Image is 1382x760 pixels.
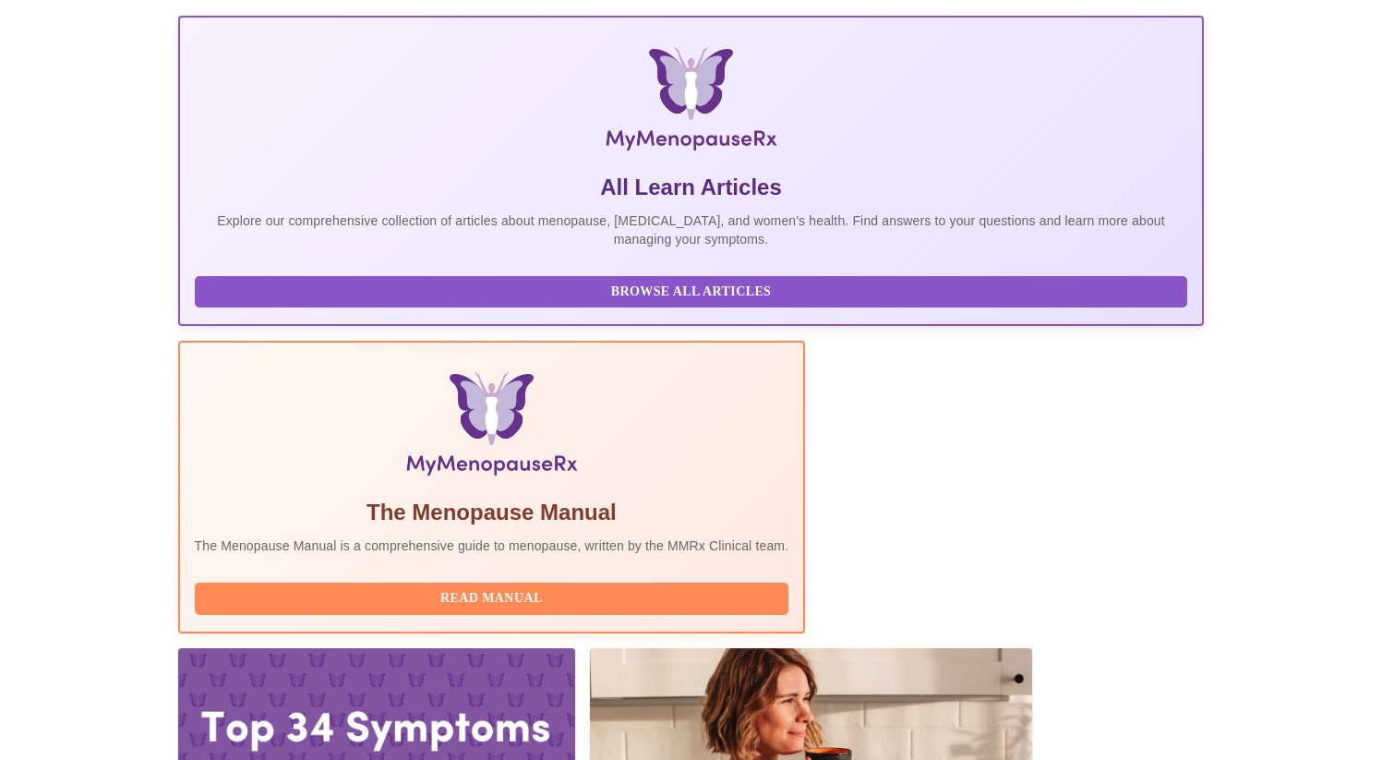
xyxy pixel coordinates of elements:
[195,537,789,555] p: The Menopause Manual is a comprehensive guide to menopause, written by the MMRx Clinical team.
[289,372,694,483] img: Menopause Manual
[195,276,1188,308] button: Browse All Articles
[195,283,1193,298] a: Browse All Articles
[195,583,789,615] button: Read Manual
[195,498,789,527] h5: The Menopause Manual
[213,587,771,610] span: Read Manual
[213,281,1170,304] span: Browse All Articles
[195,211,1188,248] p: Explore our comprehensive collection of articles about menopause, [MEDICAL_DATA], and women's hea...
[195,589,794,605] a: Read Manual
[349,47,1034,158] img: MyMenopauseRx Logo
[195,173,1188,202] h5: All Learn Articles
